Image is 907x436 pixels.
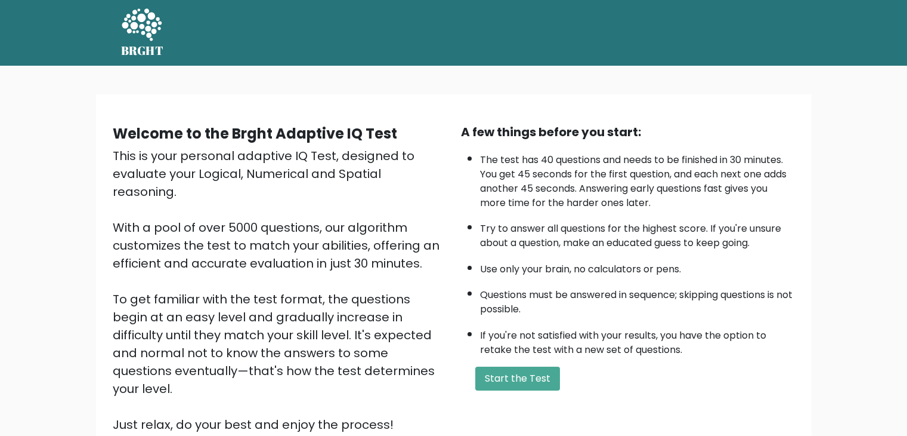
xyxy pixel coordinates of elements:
[121,5,164,61] a: BRGHT
[480,256,795,277] li: Use only your brain, no calculators or pens.
[480,216,795,250] li: Try to answer all questions for the highest score. If you're unsure about a question, make an edu...
[121,44,164,58] h5: BRGHT
[113,124,397,143] b: Welcome to the Brght Adaptive IQ Test
[480,147,795,210] li: The test has 40 questions and needs to be finished in 30 minutes. You get 45 seconds for the firs...
[480,323,795,357] li: If you're not satisfied with your results, you have the option to retake the test with a new set ...
[113,147,447,434] div: This is your personal adaptive IQ Test, designed to evaluate your Logical, Numerical and Spatial ...
[480,282,795,317] li: Questions must be answered in sequence; skipping questions is not possible.
[475,367,560,391] button: Start the Test
[461,123,795,141] div: A few things before you start:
